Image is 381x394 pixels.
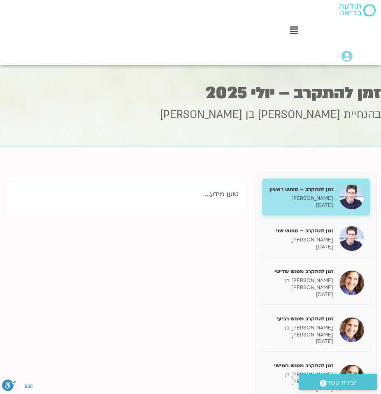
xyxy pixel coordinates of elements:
p: [PERSON_NAME] [268,236,333,243]
p: [DATE] [268,385,333,392]
img: זמן להתקרב – מפגש שני [339,226,364,251]
img: זמן להתקרב מפגש שלישי [339,271,364,295]
h5: זמן להתקרב מפגש חמישי [268,362,333,369]
p: [PERSON_NAME] בן [PERSON_NAME] [268,371,333,385]
p: [DATE] [268,202,333,209]
span: בהנחיית [344,107,381,122]
p: [PERSON_NAME] בן [PERSON_NAME] [268,277,333,291]
img: זמן להתקרב מפגש חמישי [339,365,364,389]
img: זמן להתקרב מפגש רביעי [339,318,364,342]
p: [PERSON_NAME] בן [PERSON_NAME] [268,324,333,338]
h5: זמן להתקרב – מפגש שני [268,227,333,234]
p: [DATE] [268,291,333,298]
span: יצירת קשר [327,377,356,388]
h5: זמן להתקרב מפגש רביעי [268,315,333,322]
p: [DATE] [268,243,333,250]
a: יצירת קשר [299,374,377,390]
h5: זמן להתקרב – מפגש ראשון [268,185,333,193]
h5: זמן להתקרב מפגש שלישי [268,268,333,275]
img: תודעה בריאה [339,4,376,16]
img: זמן להתקרב – מפגש ראשון [339,185,364,209]
p: [PERSON_NAME] [268,195,333,202]
p: [DATE] [268,338,333,345]
p: טוען מידע... [13,189,239,200]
